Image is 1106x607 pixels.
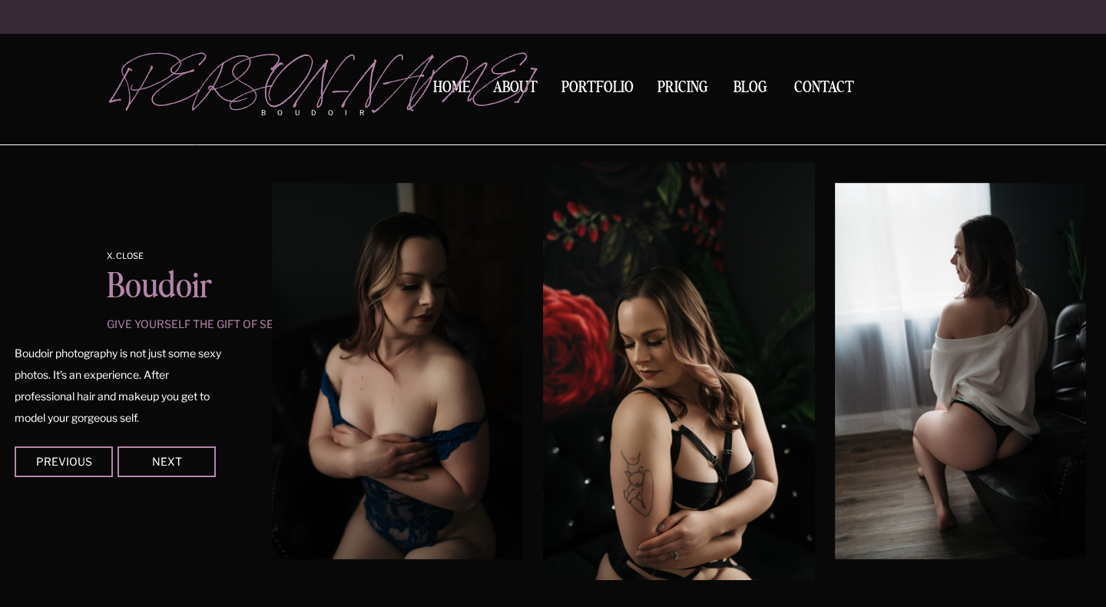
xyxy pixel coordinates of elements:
p: Boudoir photography is not just some sexy photos. It's an experience. After professional hair and... [15,343,221,429]
div: Previous [18,456,110,466]
a: BLOG [727,80,774,94]
a: Portfolio [556,80,639,101]
p: Boudoir [107,270,334,307]
p: give yourself the gift of self love [107,319,330,329]
img: A woman in black strap lingerie gazes down her shoulder while sitting on a black couch in front o... [543,162,816,580]
p: boudoir [261,108,389,118]
img: A woman in an oversized white sweater sits on the edge of a black leather chair in a black thong ... [835,183,1085,559]
div: Next [121,456,213,466]
a: [PERSON_NAME] [113,55,389,101]
a: Contact [788,80,860,96]
a: Pricing [653,80,712,101]
img: A woman in blue lace lingerie sits in a studio as her straps come off her shoulders in a luxury s... [272,183,522,559]
a: x. Close [107,252,177,261]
